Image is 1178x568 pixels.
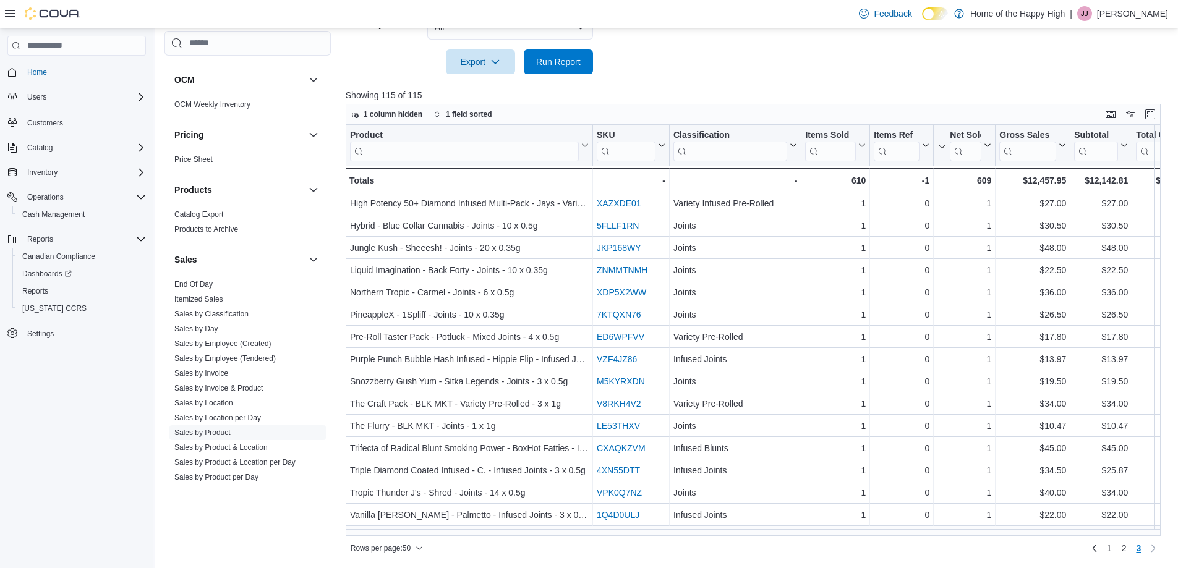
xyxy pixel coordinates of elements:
[597,130,655,142] div: SKU
[999,485,1066,500] div: $40.00
[874,7,911,20] span: Feedback
[27,329,54,339] span: Settings
[937,441,991,456] div: 1
[174,428,231,437] a: Sales by Product
[27,143,53,153] span: Catalog
[174,155,213,164] a: Price Sheet
[22,64,146,80] span: Home
[2,189,151,206] button: Operations
[174,443,268,452] a: Sales by Product & Location
[673,130,797,161] button: Classification
[2,63,151,81] button: Home
[874,130,929,161] button: Items Ref
[174,100,250,109] span: OCM Weekly Inventory
[350,418,589,433] div: The Flurry - BLK MKT - Joints - 1 x 1g
[1070,6,1072,21] p: |
[1074,329,1128,344] div: $17.80
[1074,218,1128,233] div: $30.50
[1087,541,1102,556] a: Previous page
[673,173,797,188] div: -
[17,266,146,281] span: Dashboards
[350,263,589,278] div: Liquid Imagination - Back Forty - Joints - 10 x 0.35g
[174,398,233,408] span: Sales by Location
[597,443,646,453] a: CXAQKZVM
[673,396,797,411] div: Variety Pre-Rolled
[350,218,589,233] div: Hybrid - Blue Collar Cannabis - Joints - 10 x 0.5g
[22,210,85,219] span: Cash Management
[937,352,991,367] div: 1
[174,324,218,333] a: Sales by Day
[350,285,589,300] div: Northern Tropic - Carmel - Joints - 6 x 0.5g
[1074,374,1128,389] div: $19.50
[27,234,53,244] span: Reports
[970,6,1065,21] p: Home of the Happy High
[1074,130,1118,142] div: Subtotal
[874,418,929,433] div: 0
[950,130,981,161] div: Net Sold
[17,301,146,316] span: Washington CCRS
[805,507,866,522] div: 1
[174,354,276,363] span: Sales by Employee (Tendered)
[937,263,991,278] div: 1
[673,130,787,161] div: Classification
[999,218,1066,233] div: $30.50
[1122,542,1127,554] span: 2
[22,252,95,261] span: Canadian Compliance
[22,140,58,155] button: Catalog
[1074,240,1128,255] div: $48.00
[854,1,916,26] a: Feedback
[805,263,866,278] div: 1
[174,74,304,86] button: OCM
[937,285,991,300] div: 1
[174,413,261,423] span: Sales by Location per Day
[174,294,223,304] span: Itemized Sales
[174,155,213,164] span: Price Sheet
[350,329,589,344] div: Pre-Roll Taster Pack - Potluck - Mixed Joints - 4 x 0.5g
[874,463,929,478] div: 0
[874,307,929,322] div: 0
[346,107,427,122] button: 1 column hidden
[874,441,929,456] div: 0
[673,418,797,433] div: Joints
[174,473,258,481] a: Sales by Product per Day
[346,89,1169,101] p: Showing 115 of 115
[174,443,268,452] span: Sales by Product & Location
[174,280,213,289] a: End Of Day
[536,56,581,68] span: Run Report
[805,329,866,344] div: 1
[1074,396,1128,411] div: $34.00
[22,326,59,341] a: Settings
[174,224,238,234] span: Products to Archive
[174,253,304,266] button: Sales
[673,130,787,142] div: Classification
[597,376,645,386] a: M5KYRXDN
[999,130,1066,161] button: Gross Sales
[174,309,249,319] span: Sales by Classification
[22,190,146,205] span: Operations
[937,463,991,478] div: 1
[174,428,231,438] span: Sales by Product
[27,192,64,202] span: Operations
[597,221,639,231] a: 5FLLF1RN
[937,173,991,188] div: 609
[12,248,151,265] button: Canadian Compliance
[999,352,1066,367] div: $13.97
[306,72,321,87] button: OCM
[597,287,646,297] a: XDP5X2WW
[174,383,263,393] span: Sales by Invoice & Product
[27,167,58,177] span: Inventory
[999,374,1066,389] div: $19.50
[164,207,331,242] div: Products
[805,418,866,433] div: 1
[937,130,991,161] button: Net Sold
[174,399,233,407] a: Sales by Location
[12,265,151,282] a: Dashboards
[805,130,856,161] div: Items Sold
[174,369,228,378] a: Sales by Invoice
[673,329,797,344] div: Variety Pre-Rolled
[1074,307,1128,322] div: $26.50
[350,463,589,478] div: Triple Diamond Coated Infused - C. - Infused Joints - 3 x 0.5g
[673,463,797,478] div: Infused Joints
[999,418,1066,433] div: $10.47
